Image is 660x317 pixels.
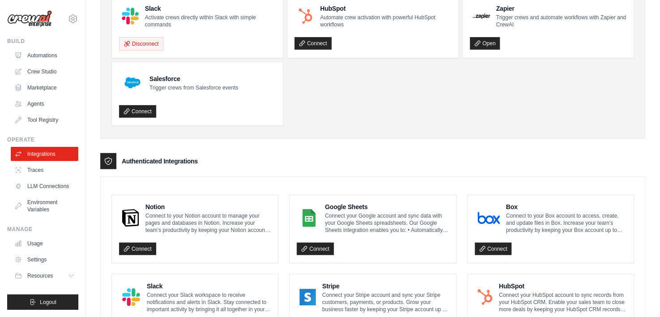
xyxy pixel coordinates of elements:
[499,291,627,313] p: Connect your HubSpot account to sync records from your HubSpot CRM. Enable your sales team to clo...
[325,212,449,234] p: Connect your Google account and sync data with your Google Sheets spreadsheets. Our Google Sheets...
[150,84,238,91] p: Trigger crews from Salesforce events
[7,136,78,143] div: Operate
[150,74,238,83] h4: Salesforce
[300,288,316,306] img: Stripe Logo
[478,288,493,306] img: HubSpot Logo
[297,243,334,255] a: Connect
[470,37,500,50] a: Open
[615,274,660,317] iframe: Chat Widget
[145,4,276,13] h4: Slack
[322,282,449,291] h4: Stripe
[478,209,500,227] img: Box Logo
[11,163,78,177] a: Traces
[119,105,156,118] a: Connect
[119,243,156,255] a: Connect
[122,8,139,25] img: Slack Logo
[146,202,271,211] h4: Notion
[11,236,78,251] a: Usage
[27,272,53,279] span: Resources
[7,10,52,27] img: Logo
[506,212,627,234] p: Connect to your Box account to access, create, and update files in Box. Increase your team’s prod...
[475,243,512,255] a: Connect
[295,37,332,50] a: Connect
[497,4,627,13] h4: Zapier
[146,212,271,234] p: Connect to your Notion account to manage your pages and databases in Notion. Increase your team’s...
[297,8,314,24] img: HubSpot Logo
[11,147,78,161] a: Integrations
[122,72,143,94] img: Salesforce Logo
[322,291,449,313] p: Connect your Stripe account and sync your Stripe customers, payments, or products. Grow your busi...
[7,226,78,233] div: Manage
[11,97,78,111] a: Agents
[119,37,163,51] button: Disconnect
[122,209,139,227] img: Notion Logo
[7,38,78,45] div: Build
[506,202,627,211] h4: Box
[325,202,449,211] h4: Google Sheets
[7,295,78,310] button: Logout
[320,14,451,28] p: Automate crew activation with powerful HubSpot workflows
[11,269,78,283] button: Resources
[122,288,141,306] img: Slack Logo
[11,113,78,127] a: Tool Registry
[11,195,78,217] a: Environment Variables
[473,13,490,19] img: Zapier Logo
[300,209,319,227] img: Google Sheets Logo
[147,291,271,313] p: Connect your Slack workspace to receive notifications and alerts in Slack. Stay connected to impo...
[11,253,78,267] a: Settings
[11,64,78,79] a: Crew Studio
[147,282,271,291] h4: Slack
[11,48,78,63] a: Automations
[320,4,451,13] h4: HubSpot
[40,299,56,306] span: Logout
[499,282,627,291] h4: HubSpot
[11,81,78,95] a: Marketplace
[497,14,627,28] p: Trigger crews and automate workflows with Zapier and CrewAI
[11,179,78,193] a: LLM Connections
[122,157,198,166] h3: Authenticated Integrations
[145,14,276,28] p: Activate crews directly within Slack with simple commands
